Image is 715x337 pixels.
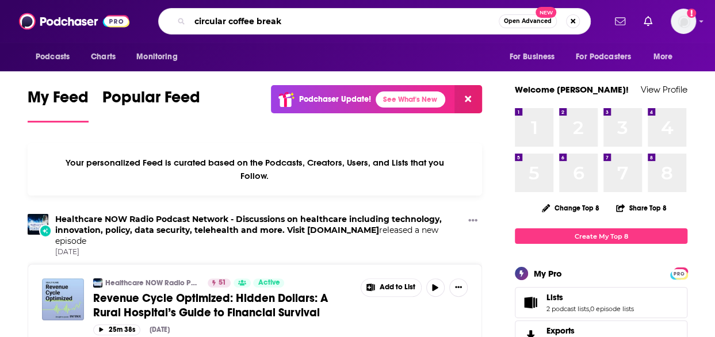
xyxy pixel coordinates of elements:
[672,269,686,278] span: PRO
[546,292,563,302] span: Lists
[83,46,123,68] a: Charts
[208,278,231,288] a: 51
[639,12,657,31] a: Show notifications dropdown
[515,287,687,318] span: Lists
[258,277,280,289] span: Active
[28,143,482,196] div: Your personalized Feed is curated based on the Podcasts, Creators, Users, and Lists that you Follow.
[55,214,464,246] h3: released a new episode
[671,9,696,34] img: User Profile
[136,49,177,65] span: Monitoring
[55,214,442,235] a: Healthcare NOW Radio Podcast Network - Discussions on healthcare including technology, innovation...
[546,305,589,313] a: 2 podcast lists
[499,14,557,28] button: Open AdvancedNew
[42,278,84,320] img: Revenue Cycle Optimized: Hidden Dollars: A Rural Hospital’s Guide to Financial Survival
[519,294,542,311] a: Lists
[376,91,445,108] a: See What's New
[19,10,129,32] img: Podchaser - Follow, Share and Rate Podcasts
[55,247,464,257] span: [DATE]
[39,224,52,237] div: New Episode
[253,278,284,288] a: Active
[105,278,200,288] a: Healthcare NOW Radio Podcast Network - Discussions on healthcare including technology, innovation...
[464,214,482,228] button: Show More Button
[610,12,630,31] a: Show notifications dropdown
[653,49,673,65] span: More
[672,269,686,277] a: PRO
[128,46,192,68] button: open menu
[687,9,696,18] svg: Add a profile image
[576,49,631,65] span: For Podcasters
[91,49,116,65] span: Charts
[515,84,629,95] a: Welcome [PERSON_NAME]!
[535,201,606,215] button: Change Top 8
[36,49,70,65] span: Podcasts
[102,87,200,114] span: Popular Feed
[546,325,575,336] span: Exports
[509,49,555,65] span: For Business
[93,291,328,320] span: Revenue Cycle Optimized: Hidden Dollars: A Rural Hospital’s Guide to Financial Survival
[546,292,634,302] a: Lists
[299,94,371,104] p: Podchaser Update!
[589,305,590,313] span: ,
[501,46,569,68] button: open menu
[28,46,85,68] button: open menu
[641,84,687,95] a: View Profile
[671,9,696,34] span: Logged in as aridings
[93,324,140,335] button: 25m 38s
[93,291,353,320] a: Revenue Cycle Optimized: Hidden Dollars: A Rural Hospital’s Guide to Financial Survival
[449,278,468,297] button: Show More Button
[615,197,667,219] button: Share Top 8
[190,12,499,30] input: Search podcasts, credits, & more...
[28,87,89,122] a: My Feed
[150,325,170,334] div: [DATE]
[590,305,634,313] a: 0 episode lists
[568,46,648,68] button: open menu
[93,278,102,288] img: Healthcare NOW Radio Podcast Network - Discussions on healthcare including technology, innovation...
[28,87,89,114] span: My Feed
[534,268,562,279] div: My Pro
[28,214,48,235] img: Healthcare NOW Radio Podcast Network - Discussions on healthcare including technology, innovation...
[219,277,226,289] span: 51
[515,228,687,244] a: Create My Top 8
[504,18,552,24] span: Open Advanced
[158,8,591,35] div: Search podcasts, credits, & more...
[380,283,415,292] span: Add to List
[102,87,200,122] a: Popular Feed
[361,279,421,296] button: Show More Button
[671,9,696,34] button: Show profile menu
[645,46,687,68] button: open menu
[536,7,556,18] span: New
